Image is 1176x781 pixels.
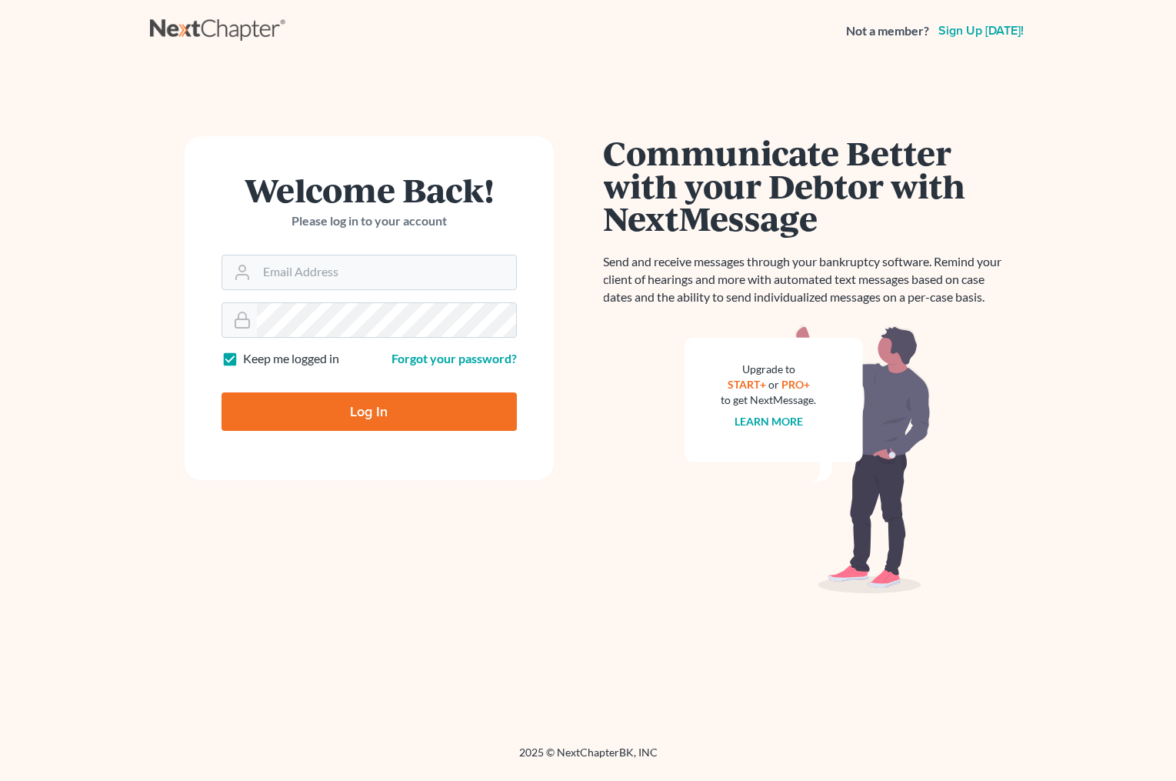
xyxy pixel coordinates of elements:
[735,415,803,428] a: Learn more
[846,22,929,40] strong: Not a member?
[728,378,766,391] a: START+
[222,392,517,431] input: Log In
[721,362,817,377] div: Upgrade to
[391,351,517,365] a: Forgot your password?
[222,173,517,206] h1: Welcome Back!
[721,392,817,408] div: to get NextMessage.
[243,350,339,368] label: Keep me logged in
[604,136,1011,235] h1: Communicate Better with your Debtor with NextMessage
[150,745,1027,773] div: 2025 © NextChapterBK, INC
[257,255,516,289] input: Email Address
[604,253,1011,306] p: Send and receive messages through your bankruptcy software. Remind your client of hearings and mo...
[935,25,1027,37] a: Sign up [DATE]!
[685,325,931,594] img: nextmessage_bg-59042aed3d76b12b5cd301f8e5b87938c9018125f34e5fa2b7a6b67550977c72.svg
[768,378,779,391] span: or
[781,378,810,391] a: PRO+
[222,212,517,230] p: Please log in to your account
